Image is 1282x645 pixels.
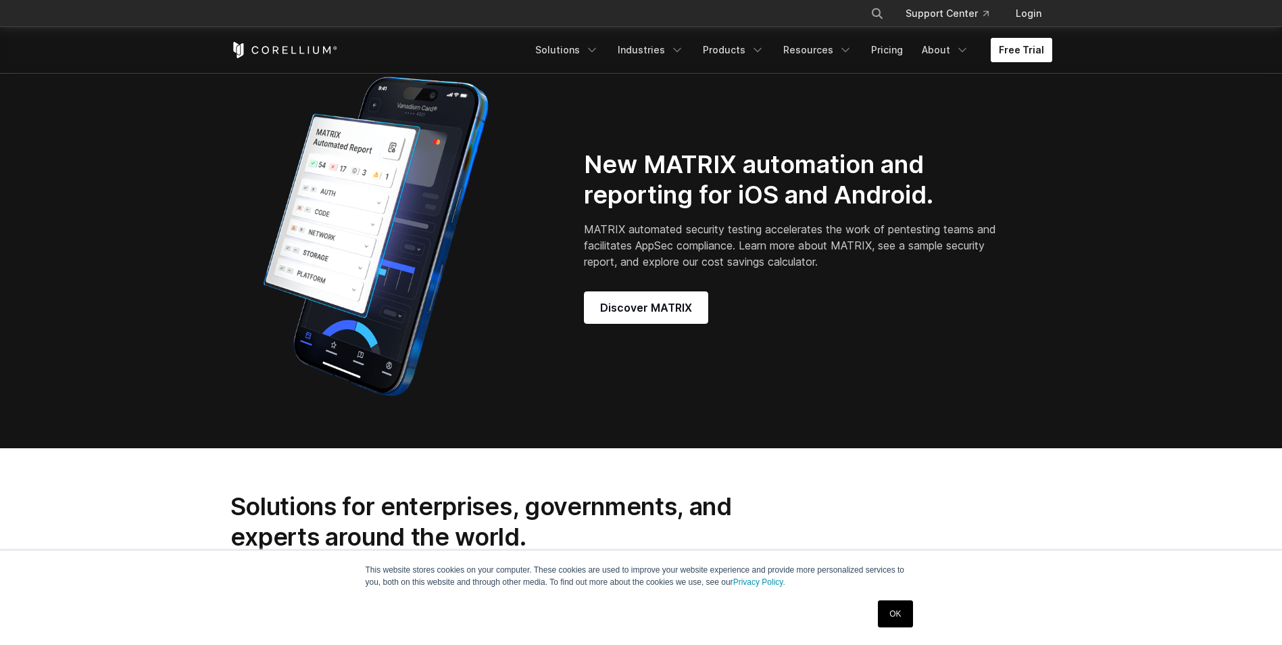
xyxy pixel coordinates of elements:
[775,38,860,62] a: Resources
[230,68,521,406] img: Corellium_MATRIX_Hero_1_1x
[584,221,1001,270] p: MATRIX automated security testing accelerates the work of pentesting teams and facilitates AppSec...
[854,1,1052,26] div: Navigation Menu
[865,1,889,26] button: Search
[230,492,769,552] h2: Solutions for enterprises, governments, and experts around the world.
[863,38,911,62] a: Pricing
[895,1,1000,26] a: Support Center
[366,564,917,588] p: This website stores cookies on your computer. These cookies are used to improve your website expe...
[230,42,338,58] a: Corellium Home
[878,600,912,627] a: OK
[733,577,785,587] a: Privacy Policy.
[584,291,708,324] a: Discover MATRIX
[695,38,772,62] a: Products
[584,149,1001,210] h2: New MATRIX automation and reporting for iOS and Android.
[600,300,692,316] span: Discover MATRIX
[527,38,1052,62] div: Navigation Menu
[914,38,977,62] a: About
[610,38,692,62] a: Industries
[527,38,607,62] a: Solutions
[1005,1,1052,26] a: Login
[991,38,1052,62] a: Free Trial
